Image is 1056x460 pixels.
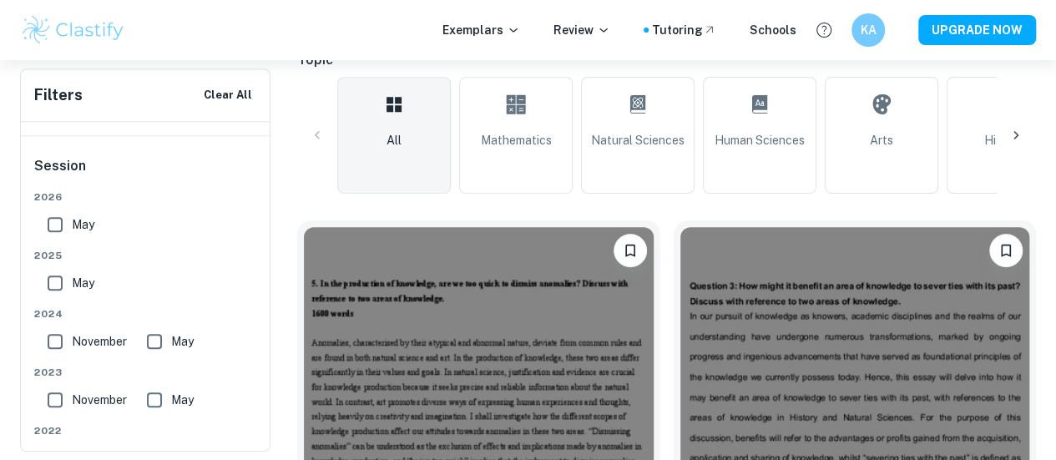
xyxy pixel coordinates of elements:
span: Mathematics [481,131,552,149]
h6: Session [34,156,258,190]
button: Help and Feedback [810,16,838,44]
h6: Filters [34,83,83,107]
span: 2024 [34,306,258,321]
a: Tutoring [652,21,716,39]
button: UPGRADE NOW [918,15,1036,45]
h6: KA [859,21,878,39]
span: 2025 [34,248,258,263]
img: Clastify logo [20,13,126,47]
p: Review [553,21,610,39]
p: Exemplars [442,21,520,39]
span: History [984,131,1023,149]
button: Clear All [200,83,256,108]
span: Arts [870,131,893,149]
button: Bookmark [614,234,647,267]
button: KA [851,13,885,47]
span: November [72,332,127,351]
span: May [171,332,194,351]
span: Human Sciences [715,131,805,149]
span: May [171,391,194,409]
span: All [387,131,402,149]
a: Schools [750,21,796,39]
span: 2026 [34,190,258,205]
span: November [72,391,127,409]
h6: Topic [297,50,1036,70]
button: Bookmark [989,234,1023,267]
span: 2023 [34,365,258,380]
span: May [72,215,94,234]
span: Natural Sciences [591,131,685,149]
span: 2022 [34,423,258,438]
span: May [72,274,94,292]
